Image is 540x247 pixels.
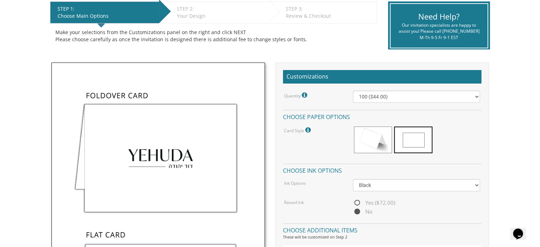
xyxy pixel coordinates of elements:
iframe: chat widget [510,219,533,240]
h4: Choose ink options [283,163,481,176]
div: Need Help? [396,11,482,22]
div: STEP 2: [177,5,264,12]
h4: Choose additional items [283,223,481,236]
span: Yes ($72.00) [353,198,395,207]
div: Our invitation specialists are happy to assist you! Please call [PHONE_NUMBER] M-Th 9-5 Fr 9-1 EST [396,22,482,40]
label: Card Style [284,125,312,135]
div: These will be customized on Step 2 [283,234,481,240]
div: STEP 1: [58,5,156,12]
h2: Customizations [283,70,481,84]
div: Review & Checkout [286,12,373,20]
div: Make your selections from the Customizations panel on the right and click NEXT Please choose care... [55,29,372,43]
label: Quantity [284,91,309,100]
div: STEP 3: [286,5,373,12]
h4: Choose paper options [283,110,481,122]
label: Ink Options [284,180,306,186]
div: Choose Main Options [58,12,156,20]
label: Raised Ink [284,199,304,205]
div: Your Design [177,12,264,20]
span: No [353,207,372,216]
